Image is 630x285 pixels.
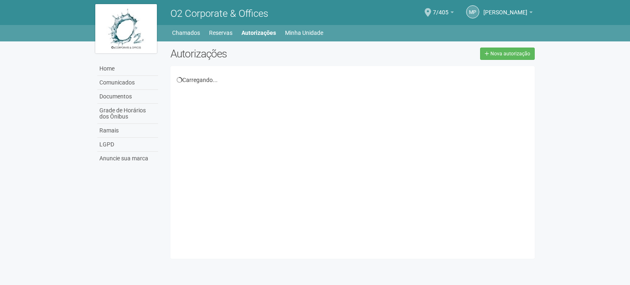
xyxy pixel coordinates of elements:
[490,51,530,57] span: Nova autorização
[466,5,479,18] a: MP
[97,138,158,152] a: LGPD
[433,1,448,16] span: 7/405
[97,104,158,124] a: Grade de Horários dos Ônibus
[97,76,158,90] a: Comunicados
[483,10,533,17] a: [PERSON_NAME]
[241,27,276,39] a: Autorizações
[97,152,158,165] a: Anuncie sua marca
[172,27,200,39] a: Chamados
[209,27,232,39] a: Reservas
[483,1,527,16] span: Marcia Porto
[433,10,454,17] a: 7/405
[170,48,346,60] h2: Autorizações
[170,8,268,19] span: O2 Corporate & Offices
[95,4,157,53] img: logo.jpg
[97,62,158,76] a: Home
[480,48,535,60] a: Nova autorização
[177,76,529,84] div: Carregando...
[97,90,158,104] a: Documentos
[97,124,158,138] a: Ramais
[285,27,323,39] a: Minha Unidade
